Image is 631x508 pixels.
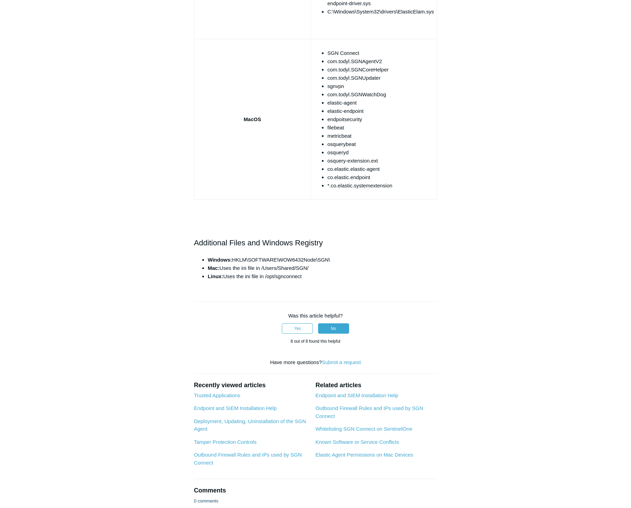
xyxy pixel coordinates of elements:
li: Uses the ini file in /opt/sgnconnect [208,272,437,281]
li: com.todyl.SGNAgentV2 [327,57,434,66]
a: Known Software or Service Conflicts [315,439,399,445]
li: filebeat [327,124,434,132]
strong: Windows: [208,257,232,263]
a: Endpoint and SIEM Installation Help [194,405,277,411]
li: elastic-endpoint [327,107,434,115]
a: Elastic Agent Permissions on Mac Devices [315,452,413,458]
a: Outbound Firewall Rules and IPs used by SGN Connect [315,405,423,419]
li: Uses the ini file in /Users/Shared/SGN/ [208,264,437,272]
li: co.elastic.elastic-agent [327,165,434,173]
strong: MacOS [244,116,261,122]
strong: Linux: [208,273,223,279]
li: *.co.elastic.systemextension [327,182,434,190]
a: Outbound Firewall Rules and IPs used by SGN Connect [194,452,302,466]
li: endpoitsecurity [327,115,434,124]
h2: Additional Files and Windows Registry [194,237,437,249]
h2: Related articles [315,381,437,390]
li: osquerybeat [327,140,434,148]
a: Whitelisting SGN Connect on SentinelOne [315,426,412,432]
h2: Comments [194,486,437,495]
li: osquery-extension.ext [327,157,434,165]
p: 0 comments [194,498,218,505]
span: HKLM\SOFTWARE\WOW6432Node\SGN\ [208,257,330,263]
span: 8 out of 8 found this helpful [291,339,340,344]
li: com.todyl.SGNCoreHelper [327,66,434,74]
li: co.elastic.endpoint [327,173,434,182]
a: Endpoint and SIEM Installation Help [315,392,398,398]
li: metricbeat [327,132,434,140]
strong: Mac: [208,265,220,271]
a: Trusted Applications [194,392,241,398]
a: Deployment, Updating, Uninstallation of the SGN Agent [194,418,306,432]
li: elastic-agent [327,99,434,107]
li: sgnvpn [327,82,434,90]
li: SGN Connect [327,49,434,57]
li: com.todyl.SGNWatchDog [327,90,434,99]
li: C:\Windows\System32\drivers\ElasticElam.sys [327,8,434,16]
li: com.todyl.SGNUpdater [327,74,434,82]
a: Submit a request [322,359,361,365]
span: Was this article helpful? [288,313,343,319]
li: osqueryd [327,148,434,157]
a: Tamper Protection Controls [194,439,257,445]
button: This article was helpful [282,323,313,334]
h2: Recently viewed articles [194,381,309,390]
button: This article was not helpful [318,323,349,334]
div: Have more questions? [194,359,437,367]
